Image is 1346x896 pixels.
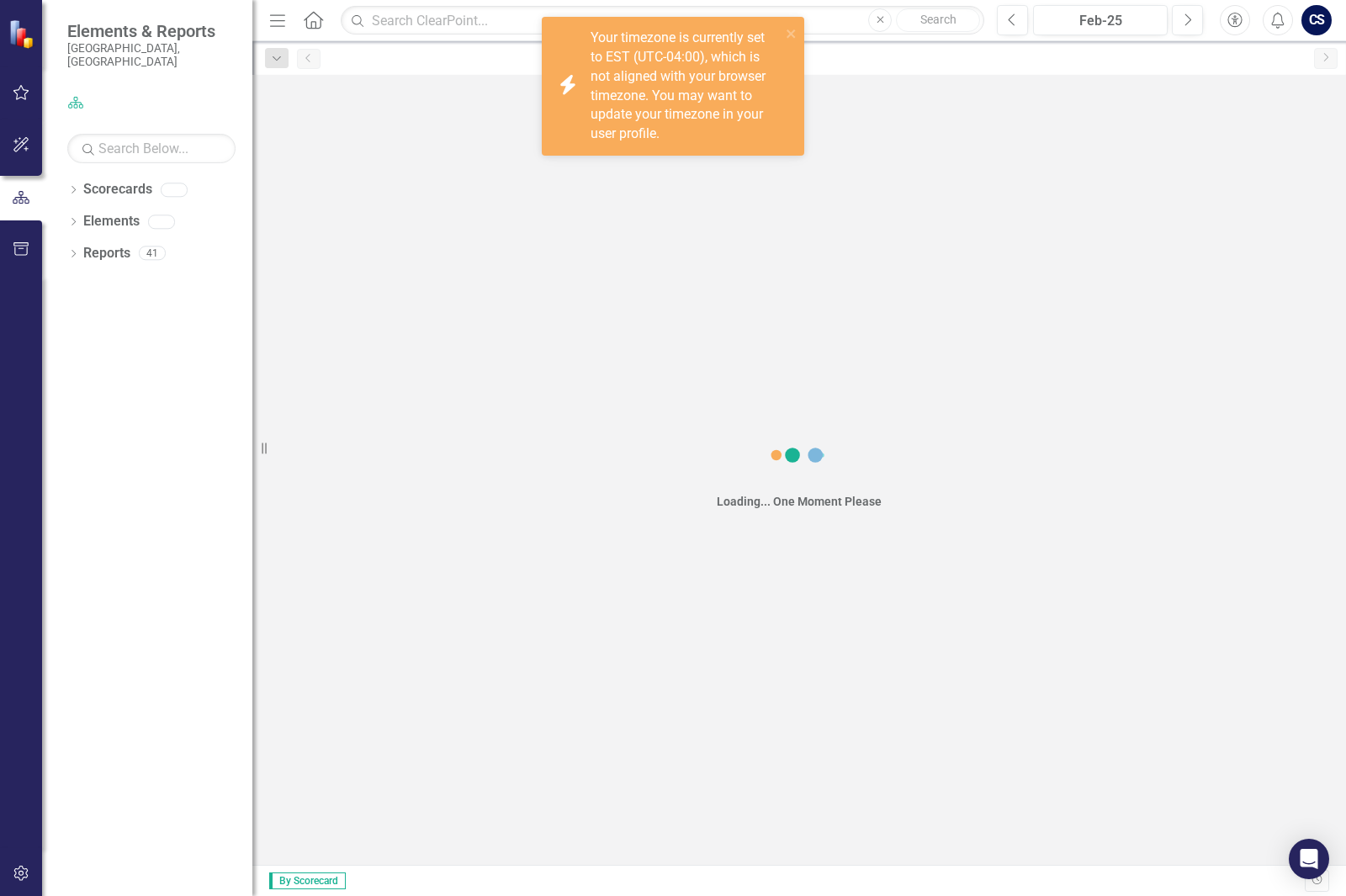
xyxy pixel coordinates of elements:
a: Reports [83,244,130,263]
a: Elements [83,212,140,231]
small: [GEOGRAPHIC_DATA], [GEOGRAPHIC_DATA] [67,41,236,69]
div: Your timezone is currently set to EST (UTC-04:00), which is not aligned with your browser timezon... [591,29,781,144]
div: Loading... One Moment Please [717,493,882,510]
img: ClearPoint Strategy [8,19,38,48]
button: Feb-25 [1033,5,1168,35]
span: Search [920,13,957,26]
button: CS [1301,5,1332,35]
div: Feb-25 [1039,11,1162,31]
button: Search [896,8,980,32]
span: By Scorecard [269,872,346,889]
input: Search ClearPoint... [341,6,984,35]
input: Search Below... [67,134,236,163]
span: Elements & Reports [67,21,236,41]
div: Open Intercom Messenger [1289,839,1329,879]
a: Scorecards [83,180,152,199]
div: 41 [139,247,166,261]
button: close [786,24,798,43]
